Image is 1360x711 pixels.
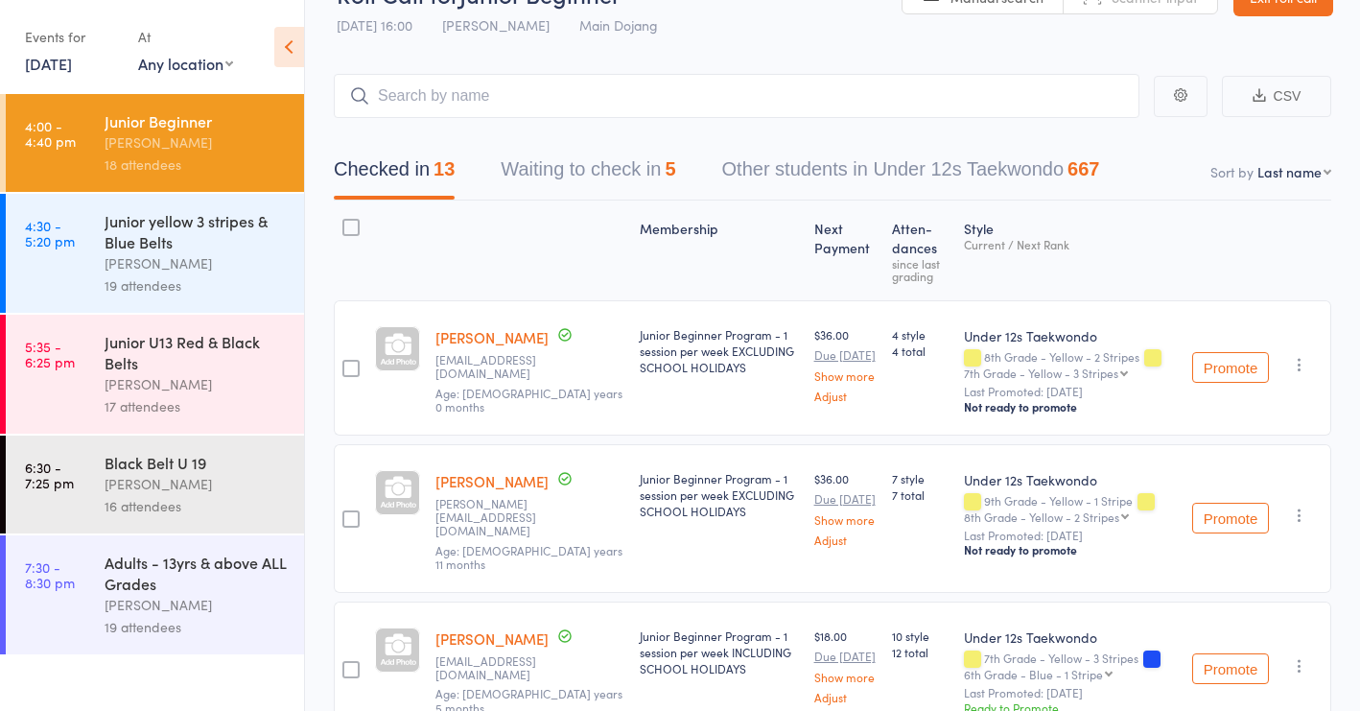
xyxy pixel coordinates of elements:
small: erangaweerakoon@yahoo.com [435,654,624,682]
div: Style [956,209,1184,292]
span: 4 total [892,343,949,359]
button: Promote [1192,653,1269,684]
div: [PERSON_NAME] [105,594,288,616]
button: Other students in Under 12s Taekwondo667 [722,149,1100,200]
time: 7:30 - 8:30 pm [25,559,75,590]
div: Junior Beginner Program - 1 session per week INCLUDING SCHOOL HOLIDAYS [640,628,799,676]
button: Promote [1192,352,1269,383]
div: Last name [1257,162,1322,181]
div: 17 attendees [105,395,288,417]
small: Due [DATE] [814,492,878,506]
div: 8th Grade - Yellow - 2 Stripes [964,350,1177,379]
div: [PERSON_NAME] [105,473,288,495]
div: Junior Beginner [105,110,288,131]
span: [PERSON_NAME] [442,15,550,35]
span: Age: [DEMOGRAPHIC_DATA] years 11 months [435,542,622,572]
a: 4:00 -4:40 pmJunior Beginner[PERSON_NAME]18 attendees [6,94,304,192]
span: 4 style [892,326,949,343]
div: 6th Grade - Blue - 1 Stripe [964,668,1103,680]
span: [DATE] 16:00 [337,15,412,35]
div: Adults - 13yrs & above ALL Grades [105,552,288,594]
span: Age: [DEMOGRAPHIC_DATA] years 0 months [435,385,622,415]
div: Not ready to promote [964,542,1177,557]
button: Checked in13 [334,149,455,200]
a: [PERSON_NAME] [435,471,549,491]
div: Atten­dances [884,209,956,292]
a: [PERSON_NAME] [435,327,549,347]
span: 7 style [892,470,949,486]
div: 7th Grade - Yellow - 3 Stripes [964,367,1118,379]
a: Show more [814,369,878,382]
button: CSV [1222,76,1331,117]
time: 4:00 - 4:40 pm [25,118,76,149]
div: since last grading [892,257,949,282]
input: Search by name [334,74,1139,118]
div: Any location [138,53,233,74]
div: 18 attendees [105,154,288,176]
a: Adjust [814,390,878,402]
div: $36.00 [814,326,878,402]
small: Last Promoted: [DATE] [964,686,1177,699]
a: [PERSON_NAME] [435,628,549,649]
div: 13 [434,158,455,179]
a: [DATE] [25,53,72,74]
div: Junior Beginner Program - 1 session per week EXCLUDING SCHOOL HOLIDAYS [640,326,799,375]
a: 7:30 -8:30 pmAdults - 13yrs & above ALL Grades[PERSON_NAME]19 attendees [6,535,304,654]
small: Due [DATE] [814,650,878,663]
div: 5 [665,158,675,179]
span: 10 style [892,628,949,644]
button: Waiting to check in5 [501,149,675,200]
div: Membership [632,209,807,292]
div: 16 attendees [105,495,288,517]
small: Janefaneco@hotmail.com [435,353,624,381]
div: 9th Grade - Yellow - 1 Stripe [964,494,1177,523]
a: 5:35 -6:25 pmJunior U13 Red & Black Belts[PERSON_NAME]17 attendees [6,315,304,434]
time: 4:30 - 5:20 pm [25,218,75,249]
div: 8th Grade - Yellow - 2 Stripes [964,510,1119,523]
a: Show more [814,671,878,683]
small: Last Promoted: [DATE] [964,529,1177,542]
button: Promote [1192,503,1269,533]
a: Adjust [814,691,878,703]
div: [PERSON_NAME] [105,373,288,395]
div: Events for [25,21,119,53]
div: $18.00 [814,628,878,703]
div: Next Payment [807,209,885,292]
div: Junior yellow 3 stripes & Blue Belts [105,210,288,252]
div: Junior U13 Red & Black Belts [105,331,288,373]
a: Show more [814,513,878,526]
a: 4:30 -5:20 pmJunior yellow 3 stripes & Blue Belts[PERSON_NAME]19 attendees [6,194,304,313]
div: Junior Beginner Program - 1 session per week EXCLUDING SCHOOL HOLIDAYS [640,470,799,519]
span: 7 total [892,486,949,503]
div: Under 12s Taekwondo [964,326,1177,345]
div: 19 attendees [105,274,288,296]
span: 12 total [892,644,949,660]
a: 6:30 -7:25 pmBlack Belt U 19[PERSON_NAME]16 attendees [6,436,304,533]
small: alana_burgess@outlook.com [435,497,624,538]
span: Main Dojang [579,15,658,35]
div: Current / Next Rank [964,238,1177,250]
time: 5:35 - 6:25 pm [25,339,75,369]
div: $36.00 [814,470,878,546]
div: At [138,21,233,53]
small: Due [DATE] [814,348,878,362]
div: 19 attendees [105,616,288,638]
div: [PERSON_NAME] [105,131,288,154]
div: [PERSON_NAME] [105,252,288,274]
div: 7th Grade - Yellow - 3 Stripes [964,652,1177,680]
div: Under 12s Taekwondo [964,470,1177,489]
div: Not ready to promote [964,399,1177,415]
label: Sort by [1210,162,1254,181]
time: 6:30 - 7:25 pm [25,460,74,490]
small: Last Promoted: [DATE] [964,385,1177,398]
div: Under 12s Taekwondo [964,628,1177,647]
a: Adjust [814,533,878,546]
div: 667 [1067,158,1099,179]
div: Black Belt U 19 [105,452,288,473]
